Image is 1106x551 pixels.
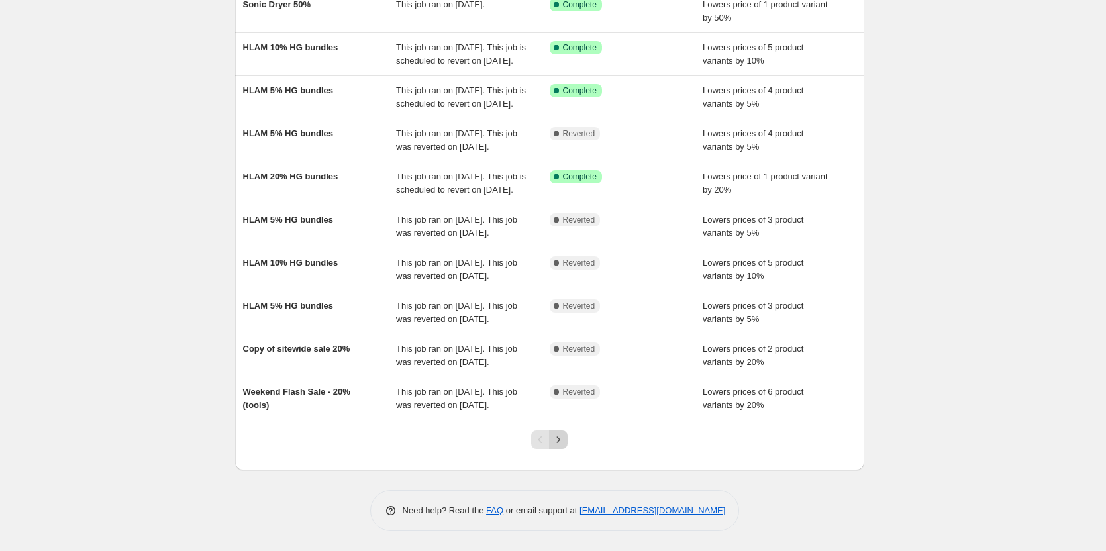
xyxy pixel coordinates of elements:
span: This job ran on [DATE]. This job was reverted on [DATE]. [396,344,517,367]
span: Lowers prices of 2 product variants by 20% [703,344,803,367]
nav: Pagination [531,430,568,449]
span: Reverted [563,128,595,139]
span: This job ran on [DATE]. This job was reverted on [DATE]. [396,128,517,152]
span: Weekend Flash Sale - 20% (tools) [243,387,350,410]
span: HLAM 5% HG bundles [243,85,334,95]
span: Reverted [563,301,595,311]
span: HLAM 5% HG bundles [243,128,334,138]
span: This job ran on [DATE]. This job was reverted on [DATE]. [396,258,517,281]
span: or email support at [503,505,579,515]
a: FAQ [486,505,503,515]
span: This job ran on [DATE]. This job is scheduled to revert on [DATE]. [396,172,526,195]
span: Lowers prices of 4 product variants by 5% [703,128,803,152]
span: HLAM 20% HG bundles [243,172,338,181]
span: Complete [563,42,597,53]
span: Need help? Read the [403,505,487,515]
span: Lowers prices of 5 product variants by 10% [703,42,803,66]
button: Next [549,430,568,449]
span: Reverted [563,387,595,397]
span: This job ran on [DATE]. This job is scheduled to revert on [DATE]. [396,42,526,66]
span: Lowers prices of 6 product variants by 20% [703,387,803,410]
span: Complete [563,85,597,96]
span: Reverted [563,344,595,354]
span: HLAM 5% HG bundles [243,215,334,225]
span: HLAM 10% HG bundles [243,258,338,268]
span: Lowers prices of 3 product variants by 5% [703,215,803,238]
span: This job ran on [DATE]. This job is scheduled to revert on [DATE]. [396,85,526,109]
span: Lowers prices of 5 product variants by 10% [703,258,803,281]
span: Reverted [563,215,595,225]
span: This job ran on [DATE]. This job was reverted on [DATE]. [396,301,517,324]
span: Copy of sitewide sale 20% [243,344,350,354]
span: HLAM 5% HG bundles [243,301,334,311]
span: Reverted [563,258,595,268]
span: This job ran on [DATE]. This job was reverted on [DATE]. [396,215,517,238]
span: Lowers prices of 4 product variants by 5% [703,85,803,109]
span: Lowers prices of 3 product variants by 5% [703,301,803,324]
span: This job ran on [DATE]. This job was reverted on [DATE]. [396,387,517,410]
a: [EMAIL_ADDRESS][DOMAIN_NAME] [579,505,725,515]
span: HLAM 10% HG bundles [243,42,338,52]
span: Lowers price of 1 product variant by 20% [703,172,828,195]
span: Complete [563,172,597,182]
